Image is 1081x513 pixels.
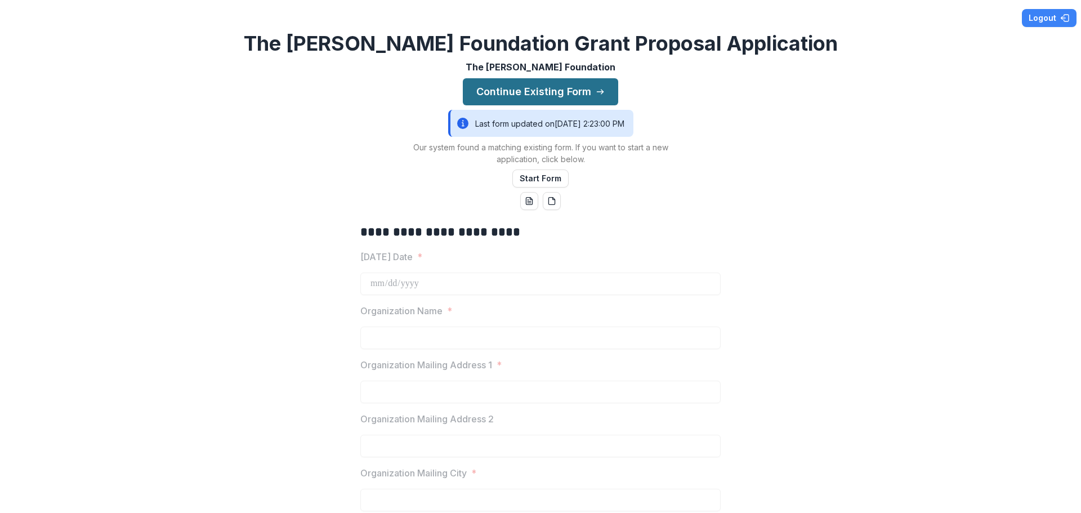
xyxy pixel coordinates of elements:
p: The [PERSON_NAME] Foundation [466,60,615,74]
div: Last form updated on [DATE] 2:23:00 PM [448,110,633,137]
p: [DATE] Date [360,250,413,264]
button: pdf-download [543,192,561,210]
button: Logout [1022,9,1076,27]
p: Organization Mailing Address 2 [360,412,494,426]
button: Start Form [512,169,569,188]
p: Our system found a matching existing form. If you want to start a new application, click below. [400,141,681,165]
button: word-download [520,192,538,210]
p: Organization Mailing Address 1 [360,358,492,372]
h2: The [PERSON_NAME] Foundation Grant Proposal Application [244,32,838,56]
p: Organization Name [360,304,443,318]
button: Continue Existing Form [463,78,618,105]
p: Organization Mailing City [360,466,467,480]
